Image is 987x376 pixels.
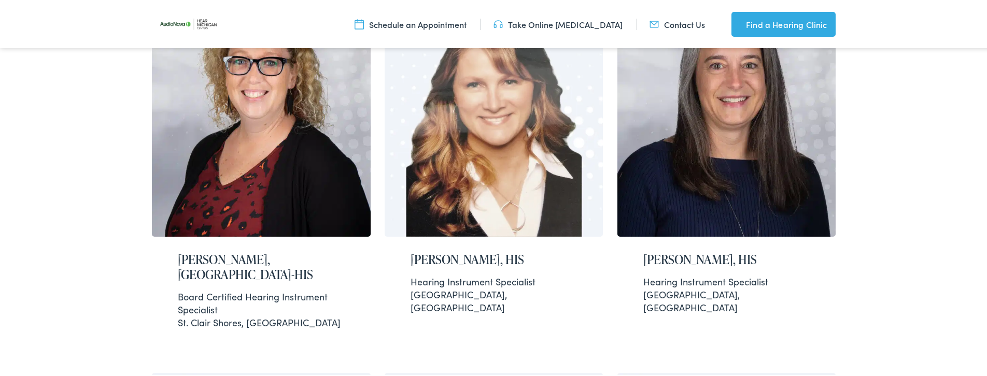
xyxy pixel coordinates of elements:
h2: [PERSON_NAME], HIS [643,251,810,266]
a: Contact Us [650,17,705,28]
a: Take Online [MEDICAL_DATA] [494,17,623,28]
a: Find a Hearing Clinic [731,10,835,35]
img: utility icon [650,17,659,28]
img: utility icon [494,17,503,28]
h2: [PERSON_NAME], [GEOGRAPHIC_DATA]-HIS [178,251,345,281]
img: utility icon [731,17,741,29]
div: [GEOGRAPHIC_DATA], [GEOGRAPHIC_DATA] [643,273,810,313]
h2: [PERSON_NAME], HIS [411,251,577,266]
div: Hearing Instrument Specialist [643,273,810,286]
div: Hearing Instrument Specialist [411,273,577,286]
div: [GEOGRAPHIC_DATA], [GEOGRAPHIC_DATA] [411,273,577,313]
a: Schedule an Appointment [355,17,467,28]
div: St. Clair Shores, [GEOGRAPHIC_DATA] [178,288,345,328]
div: Board Certified Hearing Instrument Specialist [178,288,345,314]
img: utility icon [355,17,364,28]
